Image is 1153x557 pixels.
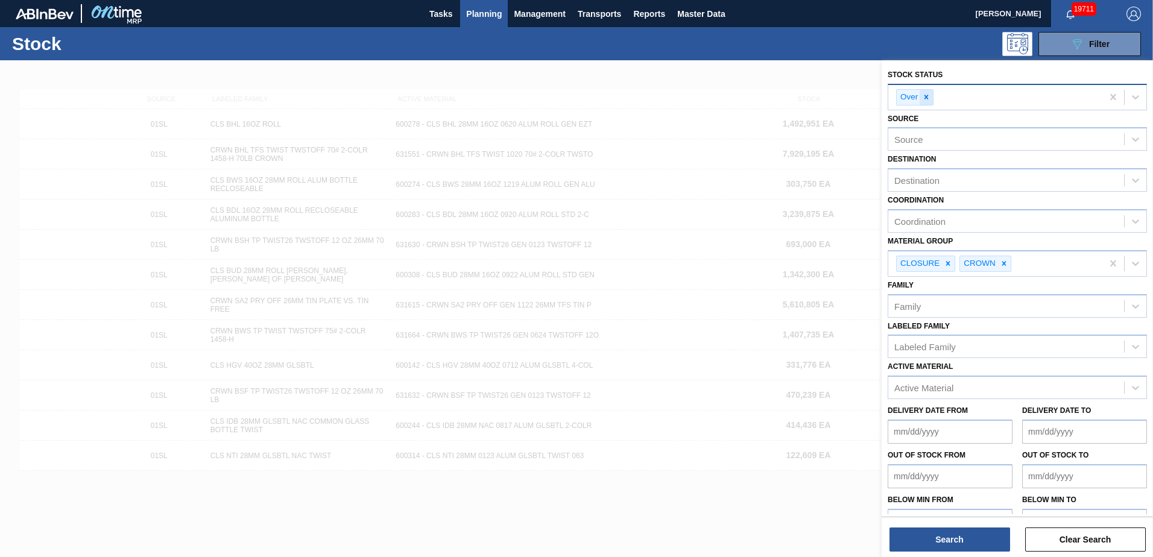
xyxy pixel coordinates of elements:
div: CROWN [960,256,997,271]
span: Management [514,7,566,21]
label: Below Min from [888,496,953,504]
span: Reports [633,7,665,21]
label: Source [888,115,918,123]
label: Material Group [888,237,953,245]
label: Out of Stock to [1022,451,1088,459]
div: Programming: no user selected [1002,32,1032,56]
div: Family [894,301,921,311]
div: Source [894,134,923,145]
label: Labeled Family [888,322,950,330]
div: Over [897,90,920,105]
label: Out of Stock from [888,451,965,459]
img: Logout [1126,7,1141,21]
div: Destination [894,175,940,186]
button: Filter [1038,32,1141,56]
input: mm/dd/yyyy [1022,464,1147,488]
label: Family [888,281,914,289]
h1: Stock [12,37,192,51]
input: mm/dd/yyyy [1022,509,1147,533]
label: Below Min to [1022,496,1076,504]
span: Filter [1089,39,1110,49]
span: Master Data [677,7,725,21]
span: Tasks [428,7,454,21]
span: Transports [578,7,621,21]
div: CLOSURE [897,256,941,271]
span: 19711 [1072,2,1096,16]
img: TNhmsLtSVTkK8tSr43FrP2fwEKptu5GPRR3wAAAABJRU5ErkJggg== [16,8,74,19]
input: mm/dd/yyyy [888,420,1012,444]
label: Destination [888,155,936,163]
label: Coordination [888,196,944,204]
div: Active Material [894,383,953,393]
button: Notifications [1051,5,1090,22]
label: Active Material [888,362,953,371]
div: Coordination [894,216,946,227]
span: Planning [466,7,502,21]
input: mm/dd/yyyy [1022,420,1147,444]
label: Delivery Date to [1022,406,1091,415]
label: Stock Status [888,71,943,79]
label: Delivery Date from [888,406,968,415]
input: mm/dd/yyyy [888,509,1012,533]
div: Labeled Family [894,342,956,352]
input: mm/dd/yyyy [888,464,1012,488]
